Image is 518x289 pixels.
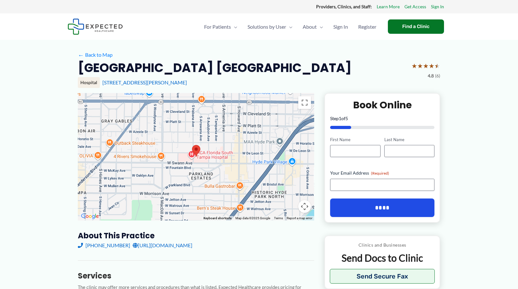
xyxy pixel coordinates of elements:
[358,16,376,38] span: Register
[242,16,298,38] a: Solutions by UserMenu Toggle
[435,72,440,80] span: (6)
[235,216,270,220] span: Map data ©2025 Google
[330,116,434,121] p: Step of
[298,96,311,109] button: Toggle fullscreen view
[78,271,314,281] h3: Services
[204,16,231,38] span: For Patients
[79,212,100,220] img: Google
[330,269,435,284] button: Send Secure Fax
[339,116,341,121] span: 1
[231,16,237,38] span: Menu Toggle
[330,170,434,176] label: Your Email Address
[330,241,435,249] p: Clinics and Businesses
[330,99,434,111] h2: Book Online
[78,50,113,60] a: ←Back to Map
[204,216,232,220] button: Keyboard shortcuts
[68,18,123,35] img: Expected Healthcare Logo - side, dark font, small
[78,77,100,88] div: Hospital
[199,16,242,38] a: For PatientsMenu Toggle
[434,60,440,72] span: ★
[78,241,130,250] a: [PHONE_NUMBER]
[298,16,328,38] a: AboutMenu Toggle
[78,231,314,241] h3: About this practice
[286,16,292,38] span: Menu Toggle
[330,137,380,143] label: First Name
[345,116,348,121] span: 5
[316,4,372,9] strong: Providers, Clinics, and Staff:
[417,60,423,72] span: ★
[317,16,323,38] span: Menu Toggle
[388,19,444,34] a: Find a Clinic
[102,79,187,85] a: [STREET_ADDRESS][PERSON_NAME]
[333,16,348,38] span: Sign In
[429,60,434,72] span: ★
[423,60,429,72] span: ★
[404,3,426,11] a: Get Access
[248,16,286,38] span: Solutions by User
[274,216,283,220] a: Terms
[353,16,381,38] a: Register
[411,60,417,72] span: ★
[78,52,84,58] span: ←
[78,60,352,76] h2: [GEOGRAPHIC_DATA] [GEOGRAPHIC_DATA]
[303,16,317,38] span: About
[377,3,400,11] a: Learn More
[330,252,435,264] p: Send Docs to Clinic
[79,212,100,220] a: Open this area in Google Maps (opens a new window)
[328,16,353,38] a: Sign In
[384,137,434,143] label: Last Name
[298,200,311,213] button: Map camera controls
[199,16,381,38] nav: Primary Site Navigation
[428,72,434,80] span: 4.8
[371,171,389,176] span: (Required)
[133,241,192,250] a: [URL][DOMAIN_NAME]
[287,216,312,220] a: Report a map error
[431,3,444,11] a: Sign In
